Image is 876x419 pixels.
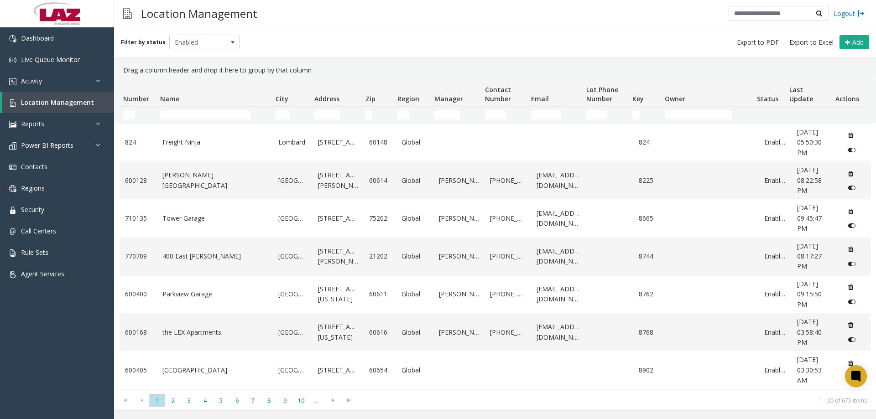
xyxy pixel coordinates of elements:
[197,394,213,407] span: Page 4
[401,176,428,186] a: Global
[156,107,271,123] td: Name Filter
[629,107,661,123] td: Key Filter
[394,107,431,123] td: Region Filter
[537,170,581,191] a: [EMAIL_ADDRESS][DOMAIN_NAME]
[136,2,262,25] h3: Location Management
[797,355,833,385] a: [DATE] 03:30:53 AM
[537,322,581,342] a: [EMAIL_ADDRESS][DOMAIN_NAME]
[327,397,339,404] span: Go to the next page
[844,204,858,219] button: Delete
[844,143,860,157] button: Disable
[121,38,166,47] label: Filter by status
[9,35,16,42] img: 'icon'
[431,107,481,123] td: Manager Filter
[9,121,16,128] img: 'icon'
[632,94,644,103] span: Key
[245,394,261,407] span: Page 7
[583,107,629,123] td: Lot Phone Number Filter
[123,94,149,103] span: Number
[123,2,132,25] img: pageIcon
[439,213,479,223] a: [PERSON_NAME]
[278,327,307,337] a: [GEOGRAPHIC_DATA]
[764,137,786,147] a: Enabled
[665,110,732,119] input: Owner Filter
[639,213,660,223] a: 8665
[125,213,151,223] a: 710135
[844,242,858,257] button: Delete
[661,107,753,123] td: Owner Filter
[537,284,581,305] a: [EMAIL_ADDRESS][DOMAIN_NAME]
[764,176,786,186] a: Enabled
[278,137,307,147] a: Lombard
[586,110,608,119] input: Lot Phone Number Filter
[844,256,860,271] button: Disable
[309,394,325,407] span: Page 11
[162,251,268,261] a: 400 East [PERSON_NAME]
[844,280,858,295] button: Delete
[9,228,16,235] img: 'icon'
[120,62,871,79] div: Drag a column header and drop it here to group by that column
[797,128,822,157] span: [DATE] 05:50:30 PM
[318,170,358,191] a: [STREET_ADDRESS][PERSON_NAME]
[114,79,876,390] div: Data table
[162,365,268,375] a: [GEOGRAPHIC_DATA]
[737,38,779,47] span: Export to PDF
[831,79,864,107] th: Actions
[278,365,307,375] a: [GEOGRAPHIC_DATA]
[318,246,358,267] a: [STREET_ADDRESS][PERSON_NAME]
[318,365,358,375] a: [STREET_ADDRESS]
[318,213,358,223] a: [STREET_ADDRESS]
[293,394,309,407] span: Page 10
[123,110,135,119] input: Number Filter
[797,241,833,272] a: [DATE] 08:17:27 PM
[401,251,428,261] a: Global
[485,110,506,119] input: Contact Number Filter
[162,137,268,147] a: Freight Ninja
[365,110,372,119] input: Zip Filter
[21,269,64,278] span: Agent Services
[639,137,660,147] a: 824
[401,365,428,375] a: Global
[343,397,355,404] span: Go to the last page
[318,137,358,147] a: [STREET_ADDRESS]
[639,365,660,375] a: 8902
[369,137,391,147] a: 60148
[639,251,660,261] a: 8744
[797,165,833,196] a: [DATE] 08:22:58 PM
[278,289,307,299] a: [GEOGRAPHIC_DATA]
[21,141,73,150] span: Power BI Reports
[9,142,16,150] img: 'icon'
[9,78,16,85] img: 'icon'
[229,394,245,407] span: Page 6
[531,94,549,103] span: Email
[278,251,307,261] a: [GEOGRAPHIC_DATA]
[369,251,391,261] a: 21202
[844,332,860,347] button: Disable
[120,107,156,123] td: Number Filter
[369,289,391,299] a: 60611
[844,128,858,143] button: Delete
[797,317,833,347] a: [DATE] 03:58:40 PM
[434,110,460,119] input: Manager Filter
[785,107,831,123] td: Last Update Filter
[162,213,268,223] a: Tower Garage
[439,327,479,337] a: [PERSON_NAME]
[831,107,864,123] td: Actions Filter
[844,218,860,233] button: Disable
[125,327,151,337] a: 600168
[797,279,833,310] a: [DATE] 09:15:50 PM
[797,166,822,195] span: [DATE] 08:22:58 PM
[362,397,867,404] kendo-pager-info: 1 - 20 of 675 items
[537,246,581,267] a: [EMAIL_ADDRESS][DOMAIN_NAME]
[639,289,660,299] a: 8762
[857,9,865,18] img: logout
[21,248,48,257] span: Rule Sets
[401,137,428,147] a: Global
[789,85,813,103] span: Last Update
[844,294,860,309] button: Disable
[537,208,581,229] a: [EMAIL_ADDRESS][DOMAIN_NAME]
[527,107,583,123] td: Email Filter
[318,284,358,305] a: [STREET_ADDRESS][US_STATE]
[365,94,375,103] span: Zip
[632,110,640,119] input: Key Filter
